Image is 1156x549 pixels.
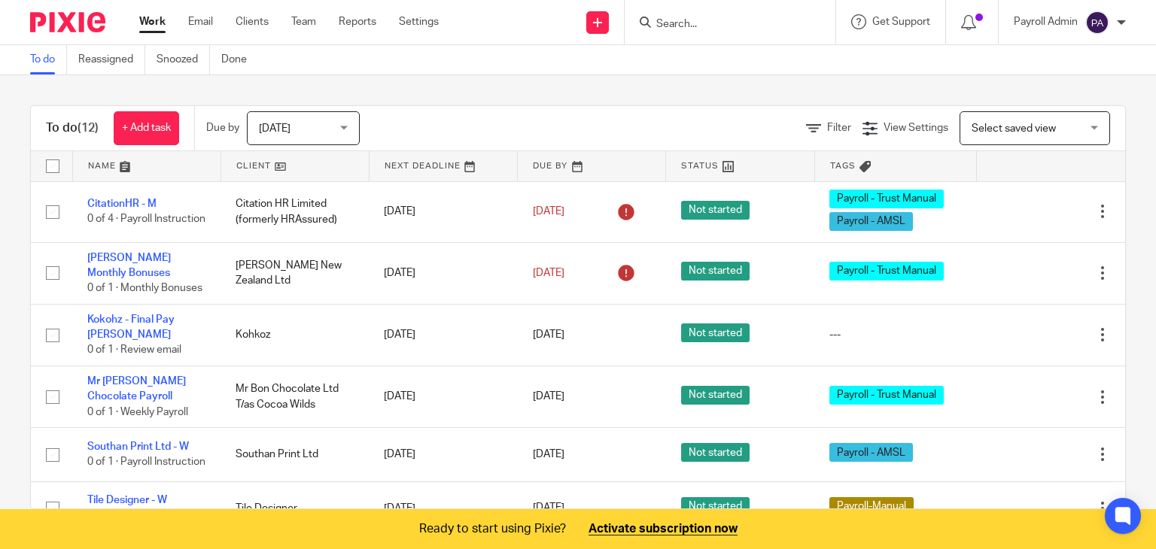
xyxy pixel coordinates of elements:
td: [DATE] [369,242,517,304]
a: To do [30,45,67,74]
a: Kokohz - Final Pay [PERSON_NAME] [87,314,175,340]
span: [DATE] [259,123,291,134]
span: Not started [681,443,750,462]
a: Work [139,14,166,29]
span: Filter [827,123,851,133]
a: Mr [PERSON_NAME] Chocolate Payroll [87,376,186,402]
p: Due by [206,120,239,135]
a: Tile Designer - W [87,495,167,505]
span: 0 of 1 · Review email [87,345,181,356]
h1: To do [46,120,99,136]
span: Not started [681,262,750,281]
span: 0 of 4 · Payroll Instruction [87,214,205,225]
span: Tags [830,162,856,170]
span: (12) [78,122,99,134]
td: [DATE] [369,181,517,242]
span: Payroll - Trust Manual [829,386,944,405]
span: Not started [681,497,750,516]
td: Southan Print Ltd [221,428,369,481]
span: Get Support [872,17,930,27]
a: Settings [399,14,439,29]
td: Kohkoz [221,304,369,365]
td: Mr Bon Chocolate Ltd T/as Cocoa Wilds [221,365,369,427]
a: Southan Print Ltd - W [87,441,189,452]
span: 0 of 1 · Payroll Instruction [87,456,205,467]
a: Reassigned [78,45,145,74]
a: [PERSON_NAME] Monthly Bonuses [87,253,171,278]
span: View Settings [884,123,948,133]
span: Not started [681,201,750,220]
img: svg%3E [1085,11,1109,35]
span: 0 of 1 · Monthly Bonuses [87,283,202,293]
td: Citation HR Limited (formerly HRAssured) [221,181,369,242]
span: Payroll - AMSL [829,443,913,462]
td: Tile Designer [221,481,369,535]
span: [DATE] [533,268,564,278]
a: Snoozed [157,45,210,74]
span: Not started [681,323,750,342]
span: [DATE] [533,391,564,402]
img: Pixie [30,12,105,32]
input: Search [655,18,790,32]
span: [DATE] [533,329,564,340]
td: [DATE] [369,365,517,427]
td: [DATE] [369,304,517,365]
a: + Add task [114,111,179,145]
td: [DATE] [369,481,517,535]
a: Email [188,14,213,29]
span: 0 of 1 · Weekly Payroll [87,407,188,417]
p: Payroll Admin [1014,14,1078,29]
td: [DATE] [369,428,517,481]
a: Done [221,45,258,74]
td: [PERSON_NAME] New Zealand Ltd [221,242,369,304]
span: [DATE] [533,503,564,514]
a: CitationHR - M [87,199,157,209]
a: Team [291,14,316,29]
span: Payroll - AMSL [829,212,913,231]
span: Not started [681,386,750,405]
span: Payroll-Manual [829,497,914,516]
span: [DATE] [533,206,564,217]
span: Select saved view [972,123,1056,134]
div: --- [829,327,962,342]
a: Clients [236,14,269,29]
span: Payroll - Trust Manual [829,190,944,208]
a: Reports [339,14,376,29]
span: [DATE] [533,449,564,460]
span: Payroll - Trust Manual [829,262,944,281]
